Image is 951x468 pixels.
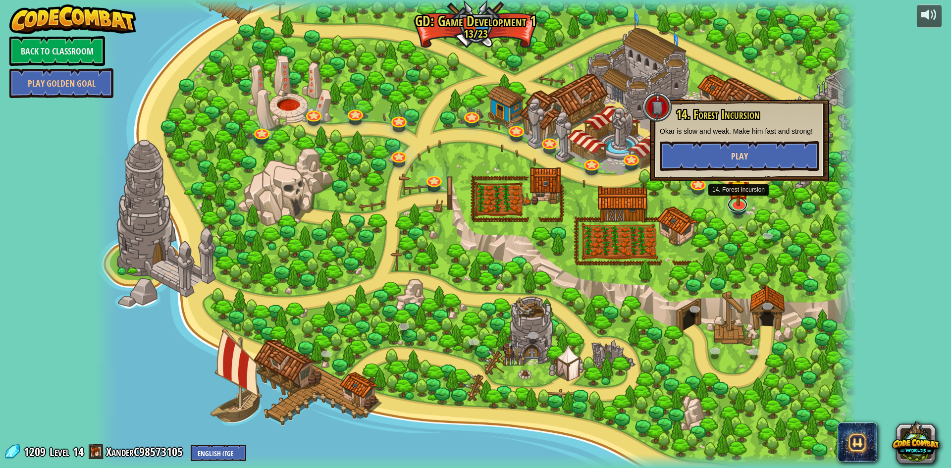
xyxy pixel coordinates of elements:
button: Play [660,141,819,171]
a: Play Golden Goal [9,68,113,98]
img: CodeCombat - Learn how to code by playing a game [9,4,136,34]
span: 1209 [24,444,49,460]
a: Back to Classroom [9,36,105,66]
span: Level [50,444,69,460]
span: 14 [73,444,84,460]
img: level-banner-started.png [728,170,749,206]
span: Play [731,150,748,162]
a: XanderC98573105 [106,444,186,460]
p: Okar is slow and weak. Make him fast and strong! [660,126,819,136]
span: 14. Forest Incursion [676,106,760,123]
button: Adjust volume [917,4,942,28]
